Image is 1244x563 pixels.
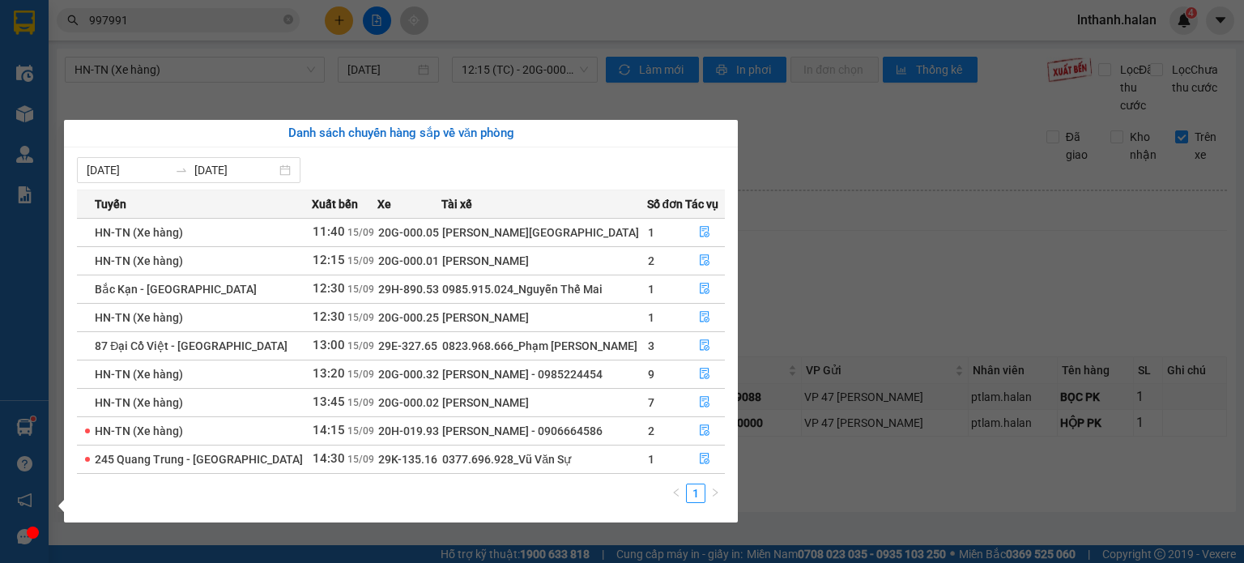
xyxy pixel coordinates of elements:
span: 15/09 [347,454,374,465]
button: file-done [686,390,725,416]
div: [PERSON_NAME] [442,394,645,412]
a: 1 [687,484,705,502]
button: left [667,484,686,503]
span: 2 [648,424,654,437]
span: 7 [648,396,654,409]
span: file-done [699,226,710,239]
span: 15/09 [347,397,374,408]
span: file-done [699,453,710,466]
span: 15/09 [347,369,374,380]
button: file-done [686,220,725,245]
span: file-done [699,311,710,324]
div: 0823.968.666_Phạm [PERSON_NAME] [442,337,645,355]
div: 0985.915.024_Nguyễn Thế Mai [442,280,645,298]
span: left [671,488,681,497]
div: [PERSON_NAME][GEOGRAPHIC_DATA] [442,224,645,241]
span: 20G-000.32 [378,368,439,381]
li: Previous Page [667,484,686,503]
span: 15/09 [347,227,374,238]
span: 245 Quang Trung - [GEOGRAPHIC_DATA] [95,453,303,466]
button: right [705,484,725,503]
span: 12:30 [313,281,345,296]
button: file-done [686,305,725,331]
span: 29K-135.16 [378,453,437,466]
button: file-done [686,333,725,359]
button: file-done [686,276,725,302]
div: Danh sách chuyến hàng sắp về văn phòng [77,124,725,143]
span: 3 [648,339,654,352]
span: 15/09 [347,255,374,267]
div: [PERSON_NAME] - 0906664586 [442,422,645,440]
button: file-done [686,418,725,444]
div: 0377.696.928_Vũ Văn Sự [442,450,645,468]
li: Next Page [705,484,725,503]
span: 2 [648,254,654,267]
span: 1 [648,453,654,466]
div: [PERSON_NAME] [442,309,645,326]
span: 12:30 [313,309,345,324]
span: Xe [377,195,391,213]
span: 13:45 [313,395,345,409]
span: 1 [648,311,654,324]
div: [PERSON_NAME] - 0985224454 [442,365,645,383]
span: HN-TN (Xe hàng) [95,254,183,267]
span: HN-TN (Xe hàng) [95,396,183,409]
div: [PERSON_NAME] [442,252,645,270]
span: file-done [699,396,710,409]
span: Xuất bến [312,195,358,213]
span: 9 [648,368,654,381]
span: 15/09 [347,312,374,323]
span: 20G-000.05 [378,226,439,239]
span: 1 [648,283,654,296]
span: 29H-890.53 [378,283,439,296]
span: 15/09 [347,425,374,437]
button: file-done [686,248,725,274]
input: Đến ngày [194,161,276,179]
span: 12:15 [313,253,345,267]
span: 20G-000.25 [378,311,439,324]
span: 87 Đại Cồ Việt - [GEOGRAPHIC_DATA] [95,339,288,352]
span: 20G-000.01 [378,254,439,267]
span: 15/09 [347,284,374,295]
span: 20H-019.93 [378,424,439,437]
span: HN-TN (Xe hàng) [95,226,183,239]
span: file-done [699,283,710,296]
span: right [710,488,720,497]
span: 14:15 [313,423,345,437]
span: 1 [648,226,654,239]
span: Tài xế [441,195,472,213]
span: Số đơn [647,195,684,213]
button: file-done [686,446,725,472]
span: file-done [699,339,710,352]
span: HN-TN (Xe hàng) [95,311,183,324]
span: HN-TN (Xe hàng) [95,368,183,381]
span: to [175,164,188,177]
span: HN-TN (Xe hàng) [95,424,183,437]
span: file-done [699,424,710,437]
input: Từ ngày [87,161,168,179]
span: Tác vụ [685,195,718,213]
span: file-done [699,254,710,267]
span: file-done [699,368,710,381]
span: Tuyến [95,195,126,213]
span: 15/09 [347,340,374,352]
span: 20G-000.02 [378,396,439,409]
span: 29E-327.65 [378,339,437,352]
span: 14:30 [313,451,345,466]
span: 13:20 [313,366,345,381]
button: file-done [686,361,725,387]
span: swap-right [175,164,188,177]
span: 13:00 [313,338,345,352]
span: 11:40 [313,224,345,239]
li: 1 [686,484,705,503]
span: Bắc Kạn - [GEOGRAPHIC_DATA] [95,283,257,296]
